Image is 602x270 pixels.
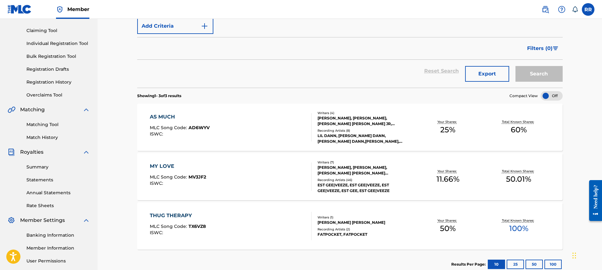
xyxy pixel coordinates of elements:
a: Annual Statements [26,190,90,196]
div: Help [555,3,568,16]
button: 100 [544,260,562,269]
div: EST GEE|VEEZE, EST GEE|VEEZE, EST GEE|VEEZE, EST GEE, EST GEE|VEEZE [318,182,413,194]
div: MY LOVE [150,163,206,170]
iframe: Resource Center [584,175,602,226]
button: 10 [488,260,505,269]
span: ISWC : [150,230,165,235]
div: Recording Artists ( 2 ) [318,227,413,232]
span: AD6WYV [188,125,210,130]
span: Filters ( 0 ) [527,45,553,52]
img: filter [553,47,558,50]
button: 25 [507,260,524,269]
p: Total Known Shares: [502,119,536,124]
span: ISWC : [150,180,165,186]
span: MLC Song Code : [150,223,188,229]
p: Results Per Page: [451,262,487,267]
span: MV3JF2 [188,174,206,180]
div: Writers ( 4 ) [318,111,413,115]
span: 11.66 % [436,174,459,185]
p: Your Shares: [437,218,458,223]
img: expand [82,217,90,224]
img: Royalties [8,148,15,156]
span: ISWC : [150,131,165,137]
span: MLC Song Code : [150,174,188,180]
a: Matching Tool [26,121,90,128]
img: MLC Logo [8,5,32,14]
span: 60 % [511,124,527,135]
button: 50 [526,260,543,269]
img: Top Rightsholder [56,6,64,13]
span: 50 % [440,223,456,234]
span: 25 % [440,124,455,135]
div: FATPOCKET, FATPOCKET [318,232,413,237]
button: Filters (0) [523,41,563,56]
div: Notifications [572,6,578,13]
span: Member Settings [20,217,65,224]
a: User Permissions [26,258,90,264]
a: Member Information [26,245,90,251]
div: User Menu [582,3,594,16]
p: Showing 1 - 3 of 3 results [137,93,181,99]
a: Overclaims Tool [26,92,90,98]
img: Matching [8,106,15,113]
div: [PERSON_NAME], [PERSON_NAME], [PERSON_NAME] [PERSON_NAME] [PERSON_NAME], [PERSON_NAME], [PERSON_N... [318,165,413,176]
img: Member Settings [8,217,15,224]
a: Banking Information [26,232,90,239]
a: Public Search [539,3,552,16]
a: Bulk Registration Tool [26,53,90,60]
div: AS MUCH [150,113,210,121]
a: Registration Drafts [26,66,90,73]
a: Individual Registration Tool [26,40,90,47]
a: MY LOVEMLC Song Code:MV3JF2ISWC:Writers (7)[PERSON_NAME], [PERSON_NAME], [PERSON_NAME] [PERSON_NA... [137,153,563,200]
span: Royalties [20,148,43,156]
img: expand [82,148,90,156]
span: 50.01 % [506,174,531,185]
p: Your Shares: [437,169,458,174]
div: LIL DANN, [PERSON_NAME] DANN, [PERSON_NAME] DANN,[PERSON_NAME], [PERSON_NAME] [PERSON_NAME], [PER... [318,133,413,144]
a: Match History [26,134,90,141]
p: Total Known Shares: [502,218,536,223]
a: Claiming Tool [26,27,90,34]
div: Recording Artists ( 46 ) [318,178,413,182]
span: Matching [20,106,45,113]
img: expand [82,106,90,113]
span: TX6VZ8 [188,223,206,229]
button: Export [465,66,509,82]
a: Statements [26,177,90,183]
a: THUG THERAPYMLC Song Code:TX6VZ8ISWC:Writers (1)[PERSON_NAME] [PERSON_NAME]Recording Artists (2)F... [137,202,563,250]
div: Drag [572,246,576,265]
a: AS MUCHMLC Song Code:AD6WYVISWC:Writers (4)[PERSON_NAME], [PERSON_NAME], [PERSON_NAME] [PERSON_NA... [137,104,563,151]
div: [PERSON_NAME] [PERSON_NAME] [318,220,413,225]
div: Recording Artists ( 8 ) [318,128,413,133]
span: Member [67,6,89,13]
p: Total Known Shares: [502,169,536,174]
img: search [542,6,549,13]
img: help [558,6,565,13]
a: Registration History [26,79,90,85]
button: Add Criteria [137,18,213,34]
a: Summary [26,164,90,170]
span: MLC Song Code : [150,125,188,130]
p: Your Shares: [437,119,458,124]
div: THUG THERAPY [150,212,206,219]
span: Compact View [509,93,538,99]
div: Writers ( 1 ) [318,215,413,220]
div: [PERSON_NAME], [PERSON_NAME], [PERSON_NAME] [PERSON_NAME] JR, [PERSON_NAME] [PERSON_NAME] [318,115,413,127]
a: Rate Sheets [26,202,90,209]
iframe: Chat Widget [571,240,602,270]
img: 9d2ae6d4665cec9f34b9.svg [201,22,208,30]
div: Writers ( 7 ) [318,160,413,165]
span: 100 % [509,223,528,234]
